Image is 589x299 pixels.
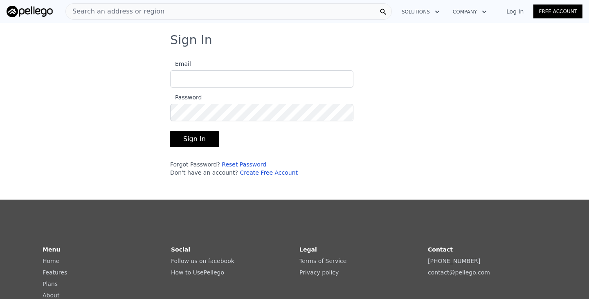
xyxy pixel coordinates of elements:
[240,169,298,176] a: Create Free Account
[170,104,353,121] input: Password
[170,94,202,101] span: Password
[43,292,59,299] a: About
[66,7,164,16] span: Search an address or region
[428,269,490,276] a: contact@pellego.com
[222,161,266,168] a: Reset Password
[170,33,419,47] h3: Sign In
[7,6,53,17] img: Pellego
[428,258,480,264] a: [PHONE_NUMBER]
[43,281,58,287] a: Plans
[171,246,190,253] strong: Social
[170,61,191,67] span: Email
[171,269,224,276] a: How to UsePellego
[428,246,453,253] strong: Contact
[299,258,346,264] a: Terms of Service
[395,4,446,19] button: Solutions
[43,246,60,253] strong: Menu
[170,160,353,177] div: Forgot Password? Don't have an account?
[299,269,339,276] a: Privacy policy
[171,258,234,264] a: Follow us on facebook
[497,7,533,16] a: Log In
[533,4,582,18] a: Free Account
[43,269,67,276] a: Features
[43,258,59,264] a: Home
[446,4,493,19] button: Company
[170,70,353,88] input: Email
[299,246,317,253] strong: Legal
[170,131,219,147] button: Sign In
